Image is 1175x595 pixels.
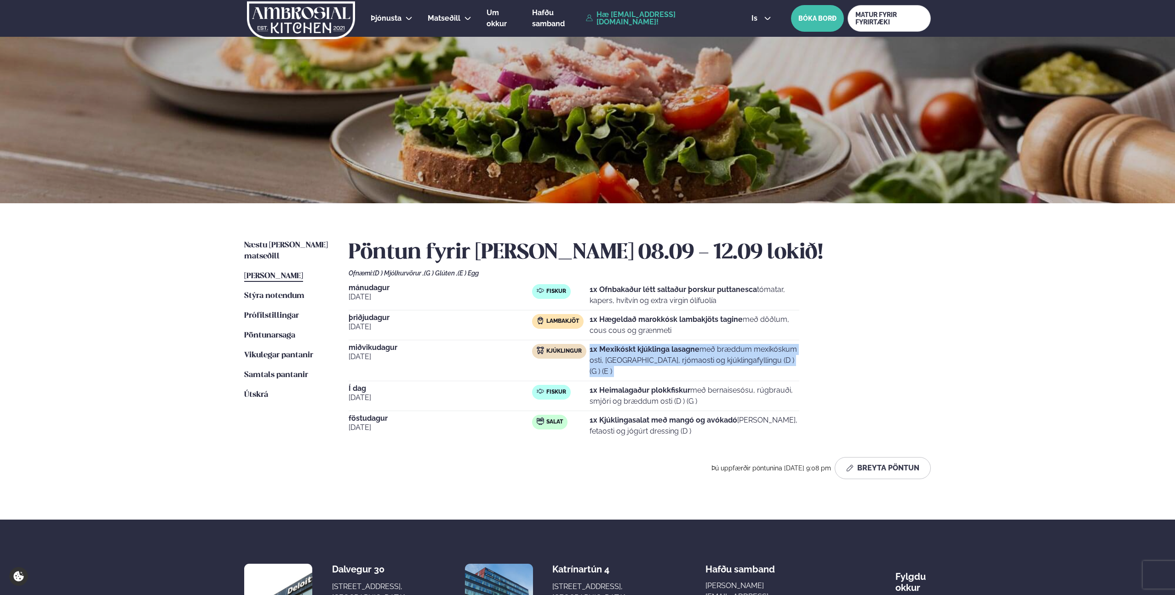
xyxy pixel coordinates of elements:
[590,284,799,306] p: tómatar, kapers, hvítvín og extra virgin ólífuolía
[487,7,517,29] a: Um okkur
[349,240,931,266] h2: Pöntun fyrir [PERSON_NAME] 08.09 - 12.09 lokið!
[244,389,268,400] a: Útskrá
[546,318,579,325] span: Lambakjöt
[244,350,313,361] a: Vikulegar pantanir
[349,321,532,332] span: [DATE]
[848,5,931,32] a: MATUR FYRIR FYRIRTÆKI
[537,388,544,395] img: fish.svg
[244,271,303,282] a: [PERSON_NAME]
[246,1,356,39] img: logo
[349,392,532,403] span: [DATE]
[244,291,304,302] a: Stýra notendum
[546,348,582,355] span: Kjúklingur
[552,564,625,575] div: Katrínartún 4
[590,314,799,336] p: með döðlum, cous cous og grænmeti
[244,330,295,341] a: Pöntunarsaga
[744,15,779,22] button: is
[244,370,308,381] a: Samtals pantanir
[9,567,28,586] a: Cookie settings
[349,415,532,422] span: föstudagur
[705,556,775,575] span: Hafðu samband
[428,14,460,23] span: Matseðill
[711,464,831,472] span: Þú uppfærðir pöntunina [DATE] 9:08 pm
[244,312,299,320] span: Prófílstillingar
[791,5,844,32] button: BÓKA BORÐ
[590,285,757,294] strong: 1x Ofnbakaður létt saltaður þorskur puttanesca
[537,347,544,354] img: chicken.svg
[537,317,544,324] img: Lamb.svg
[428,13,460,24] a: Matseðill
[487,8,507,28] span: Um okkur
[349,314,532,321] span: þriðjudagur
[424,269,458,277] span: (G ) Glúten ,
[349,422,532,433] span: [DATE]
[244,371,308,379] span: Samtals pantanir
[546,418,563,426] span: Salat
[586,11,730,26] a: Hæ [EMAIL_ADDRESS][DOMAIN_NAME]!
[751,15,760,22] span: is
[590,344,799,377] p: með bræddum mexíkóskum osti, [GEOGRAPHIC_DATA], rjómaosti og kjúklingafyllingu (D ) (G ) (E )
[590,315,743,324] strong: 1x Hægeldað marokkósk lambakjöts tagine
[532,7,581,29] a: Hafðu samband
[835,457,931,479] button: Breyta Pöntun
[244,332,295,339] span: Pöntunarsaga
[332,564,405,575] div: Dalvegur 30
[244,241,328,260] span: Næstu [PERSON_NAME] matseðill
[532,8,565,28] span: Hafðu samband
[590,416,737,424] strong: 1x Kjúklingasalat með mangó og avókadó
[349,269,931,277] div: Ofnæmi:
[895,564,931,593] div: Fylgdu okkur
[349,284,532,292] span: mánudagur
[546,389,566,396] span: Fiskur
[244,292,304,300] span: Stýra notendum
[371,13,401,24] a: Þjónusta
[349,385,532,392] span: Í dag
[244,310,299,321] a: Prófílstillingar
[349,292,532,303] span: [DATE]
[371,14,401,23] span: Þjónusta
[244,272,303,280] span: [PERSON_NAME]
[537,287,544,294] img: fish.svg
[458,269,479,277] span: (E ) Egg
[244,391,268,399] span: Útskrá
[590,385,799,407] p: með bernaisesósu, rúgbrauði, smjöri og bræddum osti (D ) (G )
[244,240,330,262] a: Næstu [PERSON_NAME] matseðill
[590,386,690,395] strong: 1x Heimalagaður plokkfiskur
[349,351,532,362] span: [DATE]
[373,269,424,277] span: (D ) Mjólkurvörur ,
[349,344,532,351] span: miðvikudagur
[244,351,313,359] span: Vikulegar pantanir
[537,418,544,425] img: salad.svg
[590,415,799,437] p: [PERSON_NAME], fetaosti og jógúrt dressing (D )
[546,288,566,295] span: Fiskur
[590,345,699,354] strong: 1x Mexikóskt kjúklinga lasagne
